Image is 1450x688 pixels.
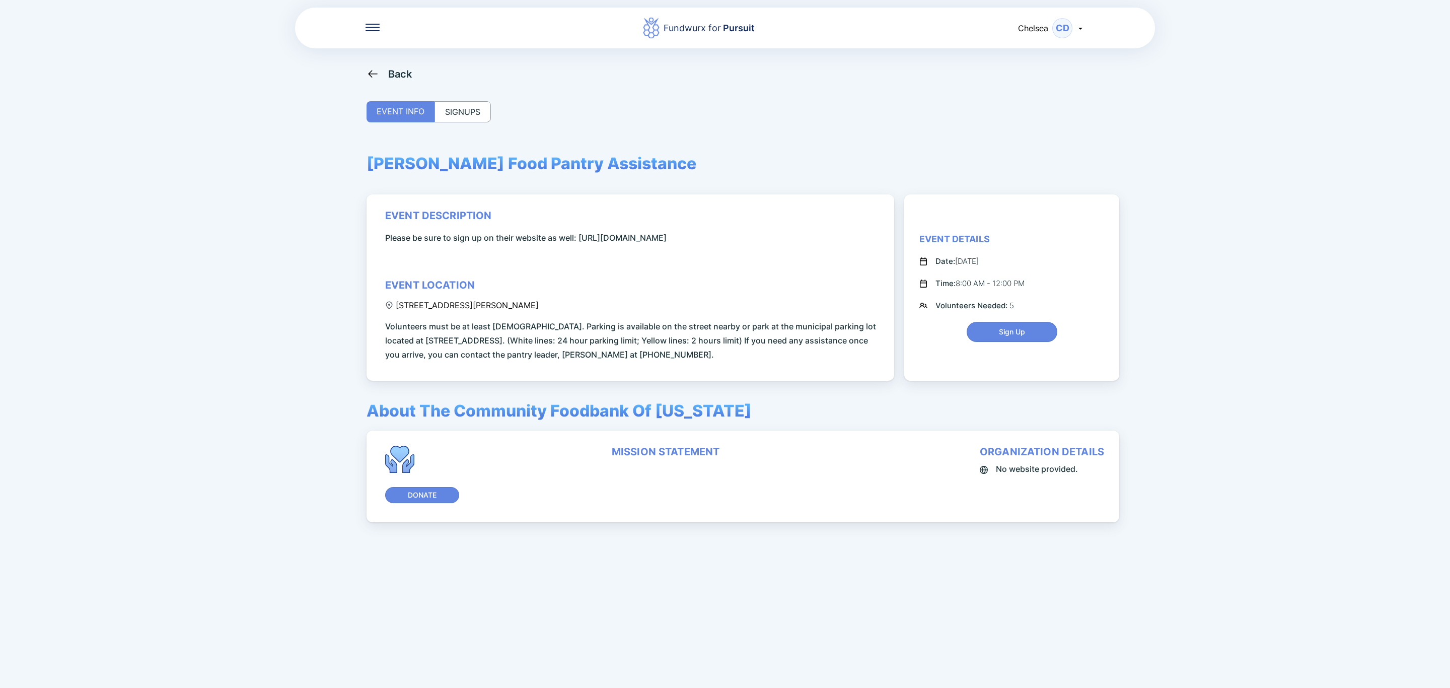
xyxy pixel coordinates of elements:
div: SIGNUPS [434,101,491,122]
span: [PERSON_NAME] Food Pantry Assistance [367,154,696,173]
span: Volunteers Needed: [935,301,1009,310]
div: Event Details [919,233,990,245]
span: Donate [408,490,437,500]
div: event description [385,210,492,222]
div: mission statement [612,446,720,458]
span: Chelsea [1018,23,1048,33]
div: 5 [935,300,1014,312]
span: No website provided. [996,462,1078,476]
div: [DATE] [935,255,979,267]
button: Donate [385,487,459,503]
span: Time: [935,279,956,288]
div: Back [388,68,412,80]
div: [STREET_ADDRESS][PERSON_NAME] [385,300,539,310]
div: 8:00 AM - 12:00 PM [935,278,1025,290]
span: Please be sure to sign up on their website as well: [URL][DOMAIN_NAME] [385,231,667,245]
div: event location [385,279,475,291]
div: EVENT INFO [367,101,434,122]
span: About The Community Foodbank Of [US_STATE] [367,401,752,421]
span: Date: [935,256,955,266]
div: organization details [980,446,1104,458]
span: Sign Up [999,327,1025,337]
div: Fundwurx for [664,21,755,35]
span: Volunteers must be at least [DEMOGRAPHIC_DATA]. Parking is available on the street nearby or park... [385,319,879,362]
div: CD [1052,18,1072,38]
button: Sign Up [967,322,1057,342]
span: Pursuit [721,23,755,33]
